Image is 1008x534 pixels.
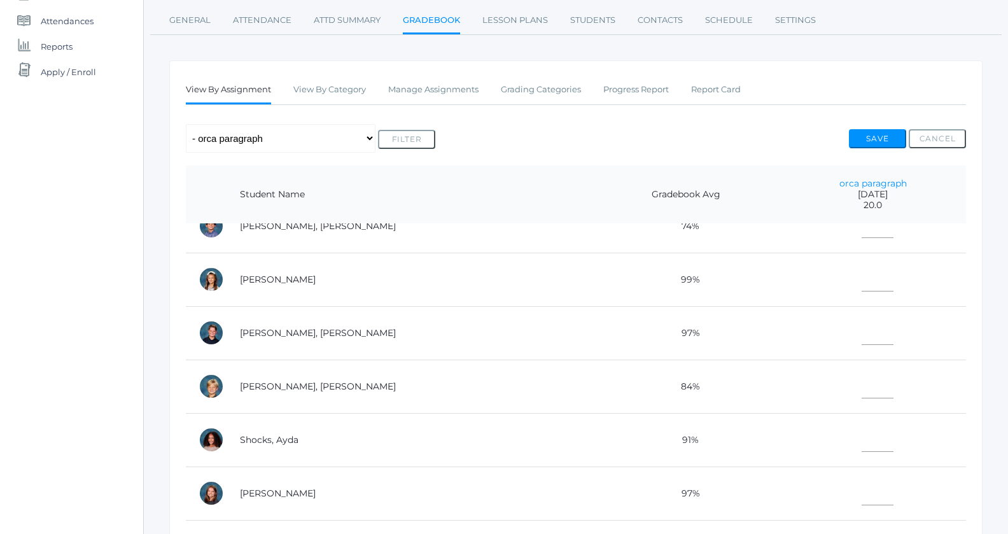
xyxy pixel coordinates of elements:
[909,129,966,148] button: Cancel
[793,200,953,211] span: 20.0
[501,77,581,102] a: Grading Categories
[591,413,780,467] td: 91%
[199,481,224,506] div: Ayla Smith
[591,199,780,253] td: 74%
[186,77,271,104] a: View By Assignment
[849,129,906,148] button: Save
[240,434,298,446] a: Shocks, Ayda
[199,374,224,399] div: Levi Sergey
[638,8,683,33] a: Contacts
[240,488,316,499] a: [PERSON_NAME]
[403,8,460,35] a: Gradebook
[388,77,479,102] a: Manage Assignments
[793,189,953,200] span: [DATE]
[603,77,669,102] a: Progress Report
[591,165,780,224] th: Gradebook Avg
[240,220,396,232] a: [PERSON_NAME], [PERSON_NAME]
[41,34,73,59] span: Reports
[199,213,224,239] div: Hudson Purser
[705,8,753,33] a: Schedule
[199,427,224,453] div: Ayda Shocks
[41,59,96,85] span: Apply / Enroll
[41,8,94,34] span: Attendances
[199,267,224,292] div: Reagan Reynolds
[169,8,211,33] a: General
[314,8,381,33] a: Attd Summary
[691,77,741,102] a: Report Card
[199,320,224,346] div: Ryder Roberts
[240,381,396,392] a: [PERSON_NAME], [PERSON_NAME]
[591,467,780,520] td: 97%
[378,130,435,149] button: Filter
[591,360,780,413] td: 84%
[482,8,548,33] a: Lesson Plans
[227,165,591,224] th: Student Name
[240,274,316,285] a: [PERSON_NAME]
[293,77,366,102] a: View By Category
[591,253,780,306] td: 99%
[775,8,816,33] a: Settings
[233,8,291,33] a: Attendance
[591,306,780,360] td: 97%
[570,8,615,33] a: Students
[240,327,396,339] a: [PERSON_NAME], [PERSON_NAME]
[839,178,907,189] a: orca paragraph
